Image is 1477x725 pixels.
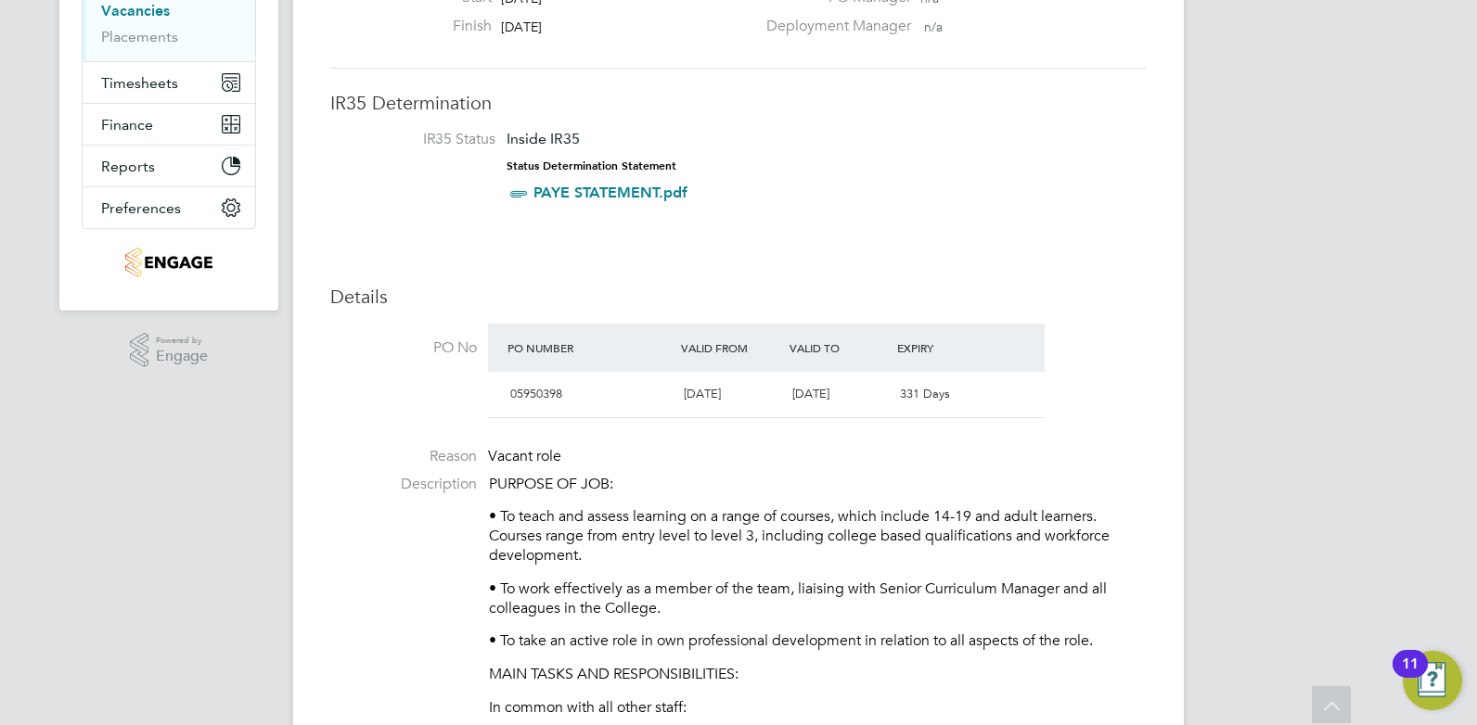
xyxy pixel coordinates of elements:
[489,507,1147,565] p: • To teach and assess learning on a range of courses, which include 14-19 and adult learners. Cou...
[488,447,561,465] span: Vacant role
[503,331,676,364] div: PO Number
[101,158,155,175] span: Reports
[1403,651,1462,710] button: Open Resource Center, 11 new notifications
[684,386,721,401] span: [DATE]
[489,475,1147,494] p: PURPOSE OF JOB:
[349,130,495,149] label: IR35 Status
[390,17,492,36] label: Finish
[330,91,1147,115] h3: IR35 Determination
[501,19,542,35] span: [DATE]
[330,285,1147,309] h3: Details
[785,331,893,364] div: Valid To
[755,17,911,36] label: Deployment Manager
[507,159,676,172] strong: Status Determination Statement
[489,579,1147,618] p: • To work effectively as a member of the team, liaising with Senior Curriculum Manager and all co...
[533,184,687,201] a: PAYE STATEMENT.pdf
[792,386,829,401] span: [DATE]
[507,130,580,147] span: Inside IR35
[510,386,562,401] span: 05950398
[924,19,943,35] span: n/a
[83,104,255,145] button: Finance
[156,333,208,349] span: Powered by
[156,349,208,364] span: Engage
[83,62,255,103] button: Timesheets
[101,28,178,45] a: Placements
[893,331,1001,364] div: Expiry
[83,146,255,186] button: Reports
[1402,664,1419,688] div: 11
[101,199,181,217] span: Preferences
[82,248,256,277] a: Go to home page
[130,333,209,368] a: Powered byEngage
[489,631,1147,651] p: • To take an active role in own professional development in relation to all aspects of the role.
[330,447,477,466] label: Reason
[101,2,170,19] a: Vacancies
[900,386,950,401] span: 331 Days
[125,248,212,277] img: jjfox-logo-retina.png
[101,116,153,134] span: Finance
[83,187,255,228] button: Preferences
[489,665,1147,684] p: MAIN TASKS AND RESPONSIBILITIES:
[330,475,477,494] label: Description
[330,338,477,358] label: PO No
[676,331,785,364] div: Valid From
[101,74,178,92] span: Timesheets
[489,698,1147,722] li: In common with all other staff:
